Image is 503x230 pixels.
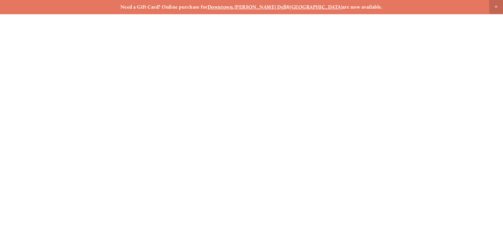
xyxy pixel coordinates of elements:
strong: are now available. [342,4,383,10]
a: Downtown [208,4,233,10]
a: [PERSON_NAME] Dell [234,4,286,10]
strong: & [286,4,290,10]
a: [GEOGRAPHIC_DATA] [290,4,342,10]
strong: Need a Gift Card? Online purchase for [120,4,208,10]
strong: , [233,4,234,10]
